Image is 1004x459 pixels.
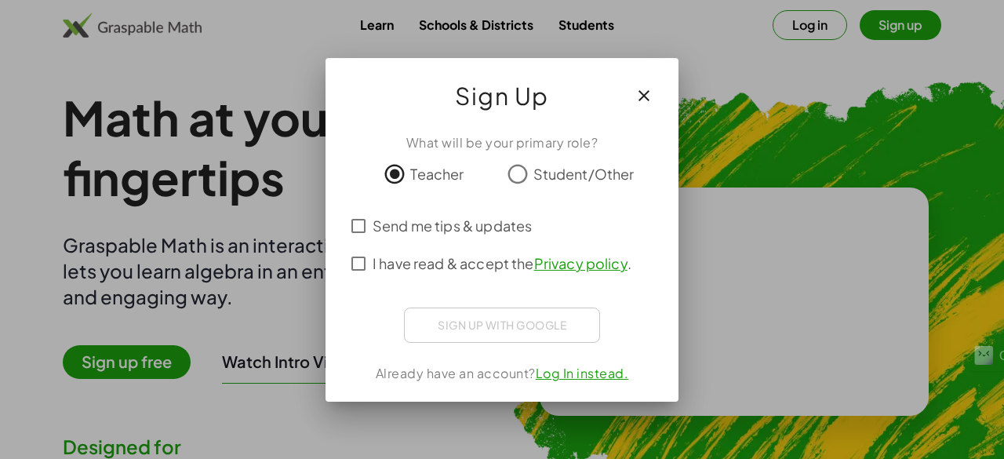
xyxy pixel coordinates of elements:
a: Privacy policy [534,254,627,272]
span: I have read & accept the . [373,253,631,274]
div: Already have an account? [344,364,660,383]
a: Log In instead. [536,365,629,381]
div: What will be your primary role? [344,133,660,152]
span: Send me tips & updates [373,215,532,236]
span: Sign Up [455,77,549,115]
span: Teacher [410,163,464,184]
span: Student/Other [533,163,635,184]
